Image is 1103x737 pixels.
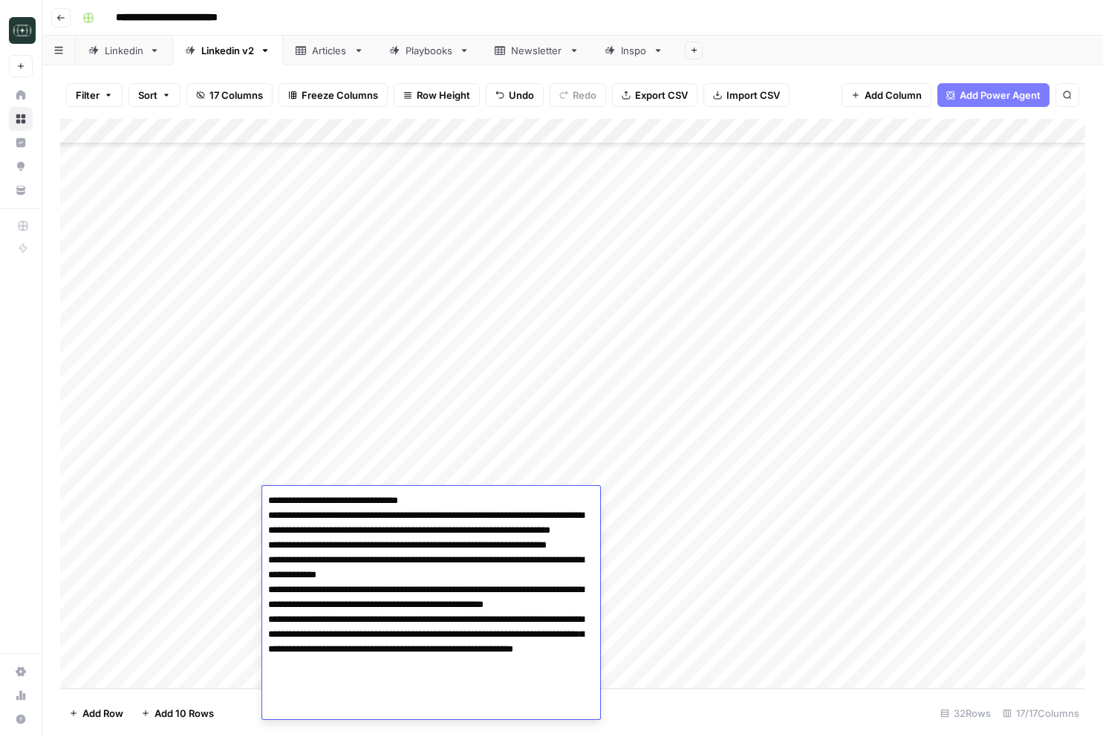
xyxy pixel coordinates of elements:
a: Playbooks [377,36,482,65]
a: Your Data [9,178,33,202]
div: Newsletter [511,43,563,58]
span: Freeze Columns [302,88,378,103]
a: Insights [9,131,33,155]
span: Row Height [417,88,470,103]
button: Redo [550,83,606,107]
a: Inspo [592,36,676,65]
button: Add Row [60,701,132,725]
span: Add Row [82,706,123,721]
button: Import CSV [703,83,790,107]
button: Add Column [842,83,931,107]
button: Add Power Agent [937,83,1050,107]
a: Linkedin v2 [172,36,283,65]
button: Filter [66,83,123,107]
button: Sort [128,83,180,107]
span: 17 Columns [209,88,263,103]
img: Catalyst Logo [9,17,36,44]
div: Articles [312,43,348,58]
div: Linkedin v2 [201,43,254,58]
span: Add Column [865,88,922,103]
a: Usage [9,684,33,707]
div: Linkedin [105,43,143,58]
div: 17/17 Columns [997,701,1085,725]
a: Opportunities [9,155,33,178]
button: 17 Columns [186,83,273,107]
a: Browse [9,107,33,131]
a: Home [9,83,33,107]
span: Redo [573,88,596,103]
a: Newsletter [482,36,592,65]
button: Help + Support [9,707,33,731]
span: Import CSV [726,88,780,103]
button: Add 10 Rows [132,701,223,725]
div: Inspo [621,43,647,58]
a: Settings [9,660,33,684]
span: Filter [76,88,100,103]
button: Export CSV [612,83,697,107]
span: Add Power Agent [960,88,1041,103]
span: Add 10 Rows [154,706,214,721]
button: Freeze Columns [279,83,388,107]
div: Playbooks [406,43,453,58]
button: Row Height [394,83,480,107]
button: Workspace: Catalyst [9,12,33,49]
a: Articles [283,36,377,65]
a: Linkedin [76,36,172,65]
span: Undo [509,88,534,103]
div: 32 Rows [934,701,997,725]
span: Export CSV [635,88,688,103]
span: Sort [138,88,157,103]
button: Undo [486,83,544,107]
